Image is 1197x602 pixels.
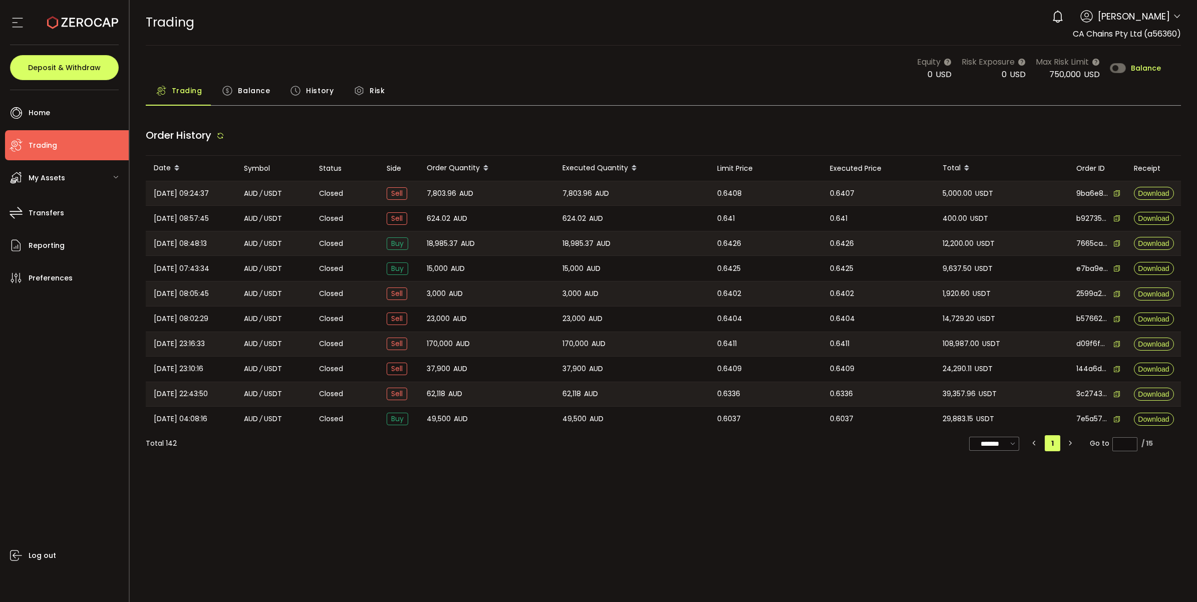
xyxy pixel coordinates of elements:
div: Side [379,163,419,174]
span: 624.02 [427,213,450,224]
span: Buy [387,237,408,250]
span: 0.6404 [830,313,855,325]
div: / 15 [1141,438,1153,449]
span: Download [1138,416,1169,423]
span: 7665ca89-7554-493f-af95-32222863dfaa [1076,238,1108,249]
span: Closed [319,314,343,324]
div: Order Quantity [419,160,554,177]
div: Symbol [236,163,311,174]
span: 0.6411 [717,338,737,350]
span: b9273550-9ec8-42ab-b440-debceb6bf362 [1076,213,1108,224]
em: / [259,213,262,224]
span: 5,000.00 [943,188,972,199]
span: Preferences [29,271,73,285]
span: 0.6409 [830,363,854,375]
span: 0.6402 [830,288,854,299]
em: / [259,238,262,249]
span: 2599a2f9-d739-4166-9349-f3a110e7aa98 [1076,288,1108,299]
span: [DATE] 08:48:13 [154,238,207,249]
span: 144a6d39-3ffb-43bc-8a9d-e5a66529c998 [1076,364,1108,374]
span: 0.6426 [717,238,741,249]
span: Sell [387,363,407,375]
span: Deposit & Withdraw [28,64,101,71]
span: USDT [975,263,993,274]
span: Reporting [29,238,65,253]
span: 624.02 [562,213,586,224]
span: [DATE] 08:05:45 [154,288,209,299]
span: USDT [976,413,994,425]
span: Download [1138,265,1169,272]
button: Download [1134,212,1174,225]
span: USD [936,69,952,80]
span: Sell [387,187,407,200]
span: 0.6407 [830,188,854,199]
span: Download [1138,366,1169,373]
span: AUD [459,188,473,199]
span: Download [1138,215,1169,222]
span: 0.6336 [830,388,853,400]
span: USDT [264,213,282,224]
span: AUD [244,388,258,400]
span: AUD [454,413,468,425]
span: [DATE] 23:10:16 [154,363,203,375]
em: / [259,338,262,350]
span: USDT [977,238,995,249]
span: 0.6037 [717,413,741,425]
em: / [259,388,262,400]
span: Closed [319,414,343,424]
span: USDT [264,413,282,425]
span: Sell [387,287,407,300]
button: Download [1134,237,1174,250]
span: USDT [977,313,995,325]
span: USDT [264,288,282,299]
span: [PERSON_NAME] [1098,10,1170,23]
span: Closed [319,263,343,274]
span: AUD [591,338,606,350]
span: Risk [370,81,385,101]
div: Executed Price [822,163,935,174]
span: USD [1084,69,1100,80]
span: 0.6404 [717,313,742,325]
em: / [259,363,262,375]
span: USDT [975,188,993,199]
span: Go to [1090,436,1137,450]
em: / [259,413,262,425]
span: 750,000 [1049,69,1081,80]
span: AUD [586,263,601,274]
span: AUD [589,413,604,425]
span: USDT [264,238,282,249]
span: USDT [973,288,991,299]
span: AUD [451,263,465,274]
span: e7ba9ec1-e47a-4a7e-b5f7-1174bd070550 [1076,263,1108,274]
span: Balance [1131,65,1161,72]
div: Executed Quantity [554,160,709,177]
span: 108,987.00 [943,338,979,350]
div: Limit Price [709,163,822,174]
span: 9,637.50 [943,263,972,274]
span: [DATE] 08:57:45 [154,213,209,224]
span: 0.6411 [830,338,849,350]
span: Trading [172,81,202,101]
div: Total 142 [146,438,177,449]
span: 0.6408 [717,188,742,199]
span: Order History [146,128,211,142]
span: 0.6409 [717,363,742,375]
span: 3,000 [562,288,581,299]
span: 23,000 [427,313,450,325]
span: Risk Exposure [962,56,1015,68]
span: USDT [264,313,282,325]
span: AUD [589,213,603,224]
span: Home [29,106,50,120]
span: 170,000 [427,338,453,350]
button: Download [1134,338,1174,351]
span: 14,729.20 [943,313,974,325]
span: Download [1138,316,1169,323]
span: 0.6402 [717,288,741,299]
button: Download [1134,262,1174,275]
em: / [259,188,262,199]
span: 37,900 [427,363,450,375]
span: Download [1138,391,1169,398]
span: d09f6fb3-8af7-4064-b7c5-8d9f3d3ecfc8 [1076,339,1108,349]
span: Closed [319,364,343,374]
span: 62,118 [427,388,445,400]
